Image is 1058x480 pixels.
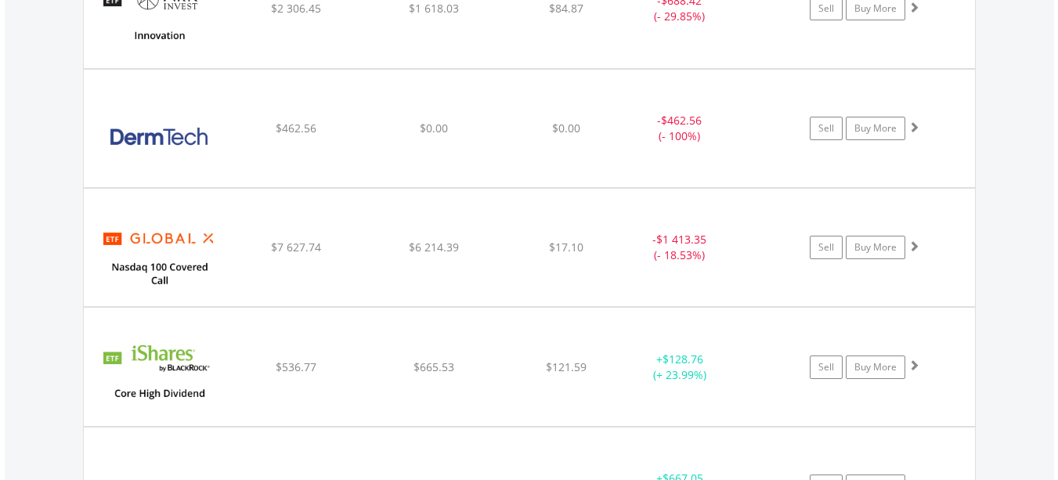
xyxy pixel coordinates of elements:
[663,352,703,366] span: $128.76
[409,240,459,254] span: $6 214.39
[549,1,583,16] span: $84.87
[656,232,706,247] span: $1 413.35
[420,121,448,135] span: $0.00
[92,327,226,421] img: EQU.US.HDV.png
[661,113,702,128] span: $462.56
[92,208,226,302] img: EQU.US.QYLD.png
[271,240,321,254] span: $7 627.74
[621,232,739,263] div: - (- 18.53%)
[413,359,454,374] span: $665.53
[271,1,321,16] span: $2 306.45
[552,121,580,135] span: $0.00
[276,359,316,374] span: $536.77
[621,352,739,383] div: + (+ 23.99%)
[409,1,459,16] span: $1 618.03
[846,355,905,379] a: Buy More
[546,359,587,374] span: $121.59
[549,240,583,254] span: $17.10
[621,113,739,144] div: - (- 100%)
[810,236,843,259] a: Sell
[846,236,905,259] a: Buy More
[810,355,843,379] a: Sell
[810,117,843,140] a: Sell
[846,117,905,140] a: Buy More
[92,89,226,183] img: EQU.US.DMTKQ.png
[276,121,316,135] span: $462.56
